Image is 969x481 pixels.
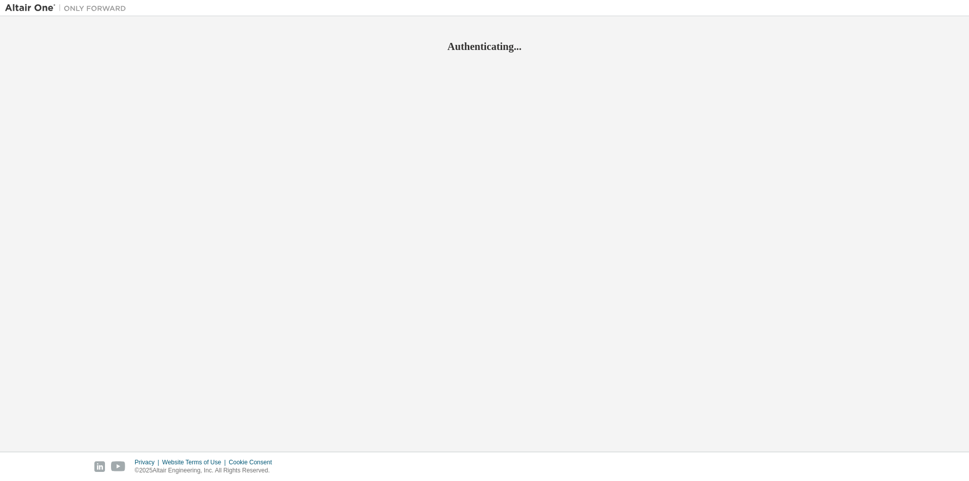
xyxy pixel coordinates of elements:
h2: Authenticating... [5,40,964,53]
div: Website Terms of Use [162,458,229,466]
div: Cookie Consent [229,458,278,466]
p: © 2025 Altair Engineering, Inc. All Rights Reserved. [135,466,278,475]
img: linkedin.svg [94,461,105,472]
img: Altair One [5,3,131,13]
div: Privacy [135,458,162,466]
img: youtube.svg [111,461,126,472]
